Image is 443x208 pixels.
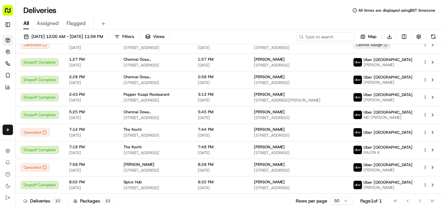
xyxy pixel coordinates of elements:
[254,185,343,190] span: [STREET_ADDRESS]
[198,45,244,50] span: [DATE]
[364,150,413,155] span: RAJON K.
[69,144,113,150] span: 7:18 PM
[254,45,343,50] span: [STREET_ADDRESS]
[254,92,285,97] span: [PERSON_NAME]
[13,145,50,152] span: Knowledge Base
[69,74,113,80] span: 2:28 PM
[69,185,113,190] span: [DATE]
[61,145,104,152] span: API Documentation
[198,150,244,155] span: [DATE]
[4,142,52,154] a: 📗Knowledge Base
[254,133,343,138] span: [STREET_ADDRESS]
[198,179,244,185] span: 8:32 PM
[357,32,379,41] button: Map
[101,83,118,91] button: See all
[364,185,413,190] span: [PERSON_NAME]
[69,98,113,103] span: [DATE]
[364,167,413,173] span: [PERSON_NAME]
[198,98,244,103] span: [DATE]
[353,163,362,172] img: uber-new-logo.jpeg
[21,128,50,136] button: Canceled
[364,145,413,150] span: Uber [GEOGRAPHIC_DATA]
[254,127,285,132] span: [PERSON_NAME]
[198,92,244,97] span: 3:13 PM
[112,32,137,41] button: Filters
[254,74,285,80] span: [PERSON_NAME]
[124,133,187,138] span: [STREET_ADDRESS]
[73,198,113,204] div: Packages
[124,45,187,50] span: [STREET_ADDRESS]
[21,41,50,49] button: Canceled
[353,146,362,154] img: uber-new-logo.jpeg
[124,92,169,97] span: Pepper Kaapi Restaurant
[353,93,362,102] img: uber-new-logo.jpeg
[124,57,187,62] span: Chennai Dosa [GEOGRAPHIC_DATA] I
[21,164,50,171] button: Canceled
[364,162,413,167] span: Uber [GEOGRAPHIC_DATA]
[254,57,285,62] span: [PERSON_NAME]
[198,168,244,173] span: [DATE]
[25,118,38,123] span: [DATE]
[69,127,113,132] span: 7:14 PM
[254,162,285,167] span: [PERSON_NAME]
[69,109,113,115] span: 5:25 PM
[46,160,78,165] a: Powered byPylon
[69,63,113,68] span: [DATE]
[198,127,244,132] span: 7:44 PM
[55,146,60,151] div: 💻
[364,75,413,80] span: Uber [GEOGRAPHIC_DATA]
[358,8,435,13] span: All times are displayed using BST timezone
[21,118,24,123] span: •
[198,74,244,80] span: 2:58 PM
[124,144,142,150] span: The Kochi
[364,130,413,135] span: Uber [GEOGRAPHIC_DATA]
[65,160,78,165] span: Pylon
[153,34,164,40] span: Views
[14,62,25,74] img: 1732323095091-59ea418b-cfe3-43c8-9ae0-d0d06d6fd42c
[364,110,413,115] span: Uber [GEOGRAPHIC_DATA]
[429,32,438,41] button: Refresh
[364,62,413,67] span: [PERSON_NAME]
[364,92,413,97] span: Uber [GEOGRAPHIC_DATA]
[198,162,244,167] span: 8:28 PM
[254,98,343,103] span: [STREET_ADDRESS][PERSON_NAME]
[69,179,113,185] span: 8:02 PM
[124,109,187,115] span: Chennai Dosa [GEOGRAPHIC_DATA]
[69,115,113,120] span: [DATE]
[353,58,362,67] img: uber-new-logo.jpeg
[198,63,244,68] span: [DATE]
[364,180,413,185] span: Uber [GEOGRAPHIC_DATA]
[254,80,343,85] span: [STREET_ADDRESS]
[124,98,187,103] span: [STREET_ADDRESS]
[69,150,113,155] span: [DATE]
[142,32,167,41] button: Views
[198,80,244,85] span: [DATE]
[69,162,113,167] span: 7:58 PM
[13,101,18,106] img: 1736555255976-a54dd68f-1ca7-489b-9aae-adbdc363a1c4
[254,168,343,173] span: [STREET_ADDRESS]
[254,109,285,115] span: [PERSON_NAME]
[198,109,244,115] span: 5:45 PM
[20,101,86,106] span: [PERSON_NAME] [PERSON_NAME]
[353,41,390,49] button: Cannot Assign
[23,198,63,204] div: Deliveries
[6,6,19,19] img: Nash
[198,133,244,138] span: [DATE]
[364,97,413,103] span: [PERSON_NAME]
[353,76,362,84] img: uber-new-logo.jpeg
[6,146,12,151] div: 📗
[124,150,187,155] span: [STREET_ADDRESS]
[52,142,107,154] a: 💻API Documentation
[31,34,103,40] span: [DATE] 12:00 AM - [DATE] 11:59 PM
[254,179,285,185] span: [PERSON_NAME]
[110,64,118,72] button: Start new chat
[69,80,113,85] span: [DATE]
[198,115,244,120] span: [DATE]
[69,92,113,97] span: 2:43 PM
[122,34,134,40] span: Filters
[124,80,187,85] span: [STREET_ADDRESS]
[254,115,343,120] span: [STREET_ADDRESS]
[296,198,327,204] p: Rows per page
